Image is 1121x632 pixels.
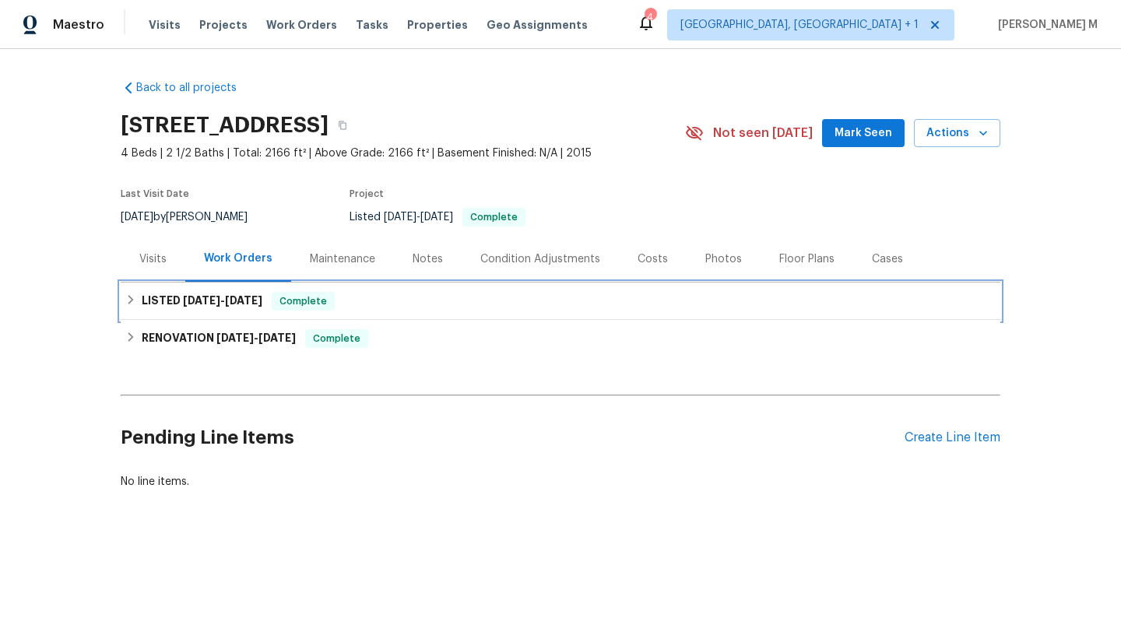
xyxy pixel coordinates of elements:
button: Copy Address [329,111,357,139]
div: Photos [705,251,742,267]
div: Cases [872,251,903,267]
span: Actions [926,124,988,143]
span: [PERSON_NAME] M [992,17,1098,33]
div: Maintenance [310,251,375,267]
div: Notes [413,251,443,267]
div: Work Orders [204,251,272,266]
span: Mark Seen [835,124,892,143]
span: Projects [199,17,248,33]
span: Visits [149,17,181,33]
div: Costs [638,251,668,267]
span: 4 Beds | 2 1/2 Baths | Total: 2166 ft² | Above Grade: 2166 ft² | Basement Finished: N/A | 2015 [121,146,685,161]
span: - [384,212,453,223]
span: Complete [307,331,367,346]
span: Tasks [356,19,388,30]
span: - [216,332,296,343]
span: [GEOGRAPHIC_DATA], [GEOGRAPHIC_DATA] + 1 [680,17,919,33]
div: Visits [139,251,167,267]
span: Last Visit Date [121,189,189,198]
span: [DATE] [216,332,254,343]
h6: RENOVATION [142,329,296,348]
span: [DATE] [258,332,296,343]
span: [DATE] [225,295,262,306]
div: Condition Adjustments [480,251,600,267]
div: by [PERSON_NAME] [121,208,266,226]
span: [DATE] [384,212,416,223]
div: Create Line Item [905,430,1000,445]
span: [DATE] [420,212,453,223]
span: Listed [350,212,525,223]
span: Complete [464,212,524,222]
span: Maestro [53,17,104,33]
span: [DATE] [121,212,153,223]
a: Back to all projects [121,80,270,96]
div: LISTED [DATE]-[DATE]Complete [121,283,1000,320]
h6: LISTED [142,292,262,311]
button: Mark Seen [822,119,905,148]
div: RENOVATION [DATE]-[DATE]Complete [121,320,1000,357]
span: - [183,295,262,306]
div: 4 [645,9,655,25]
span: Work Orders [266,17,337,33]
span: Not seen [DATE] [713,125,813,141]
div: No line items. [121,474,1000,490]
span: [DATE] [183,295,220,306]
span: Project [350,189,384,198]
span: Geo Assignments [487,17,588,33]
span: Complete [273,293,333,309]
span: Properties [407,17,468,33]
div: Floor Plans [779,251,835,267]
h2: Pending Line Items [121,402,905,474]
button: Actions [914,119,1000,148]
h2: [STREET_ADDRESS] [121,118,329,133]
